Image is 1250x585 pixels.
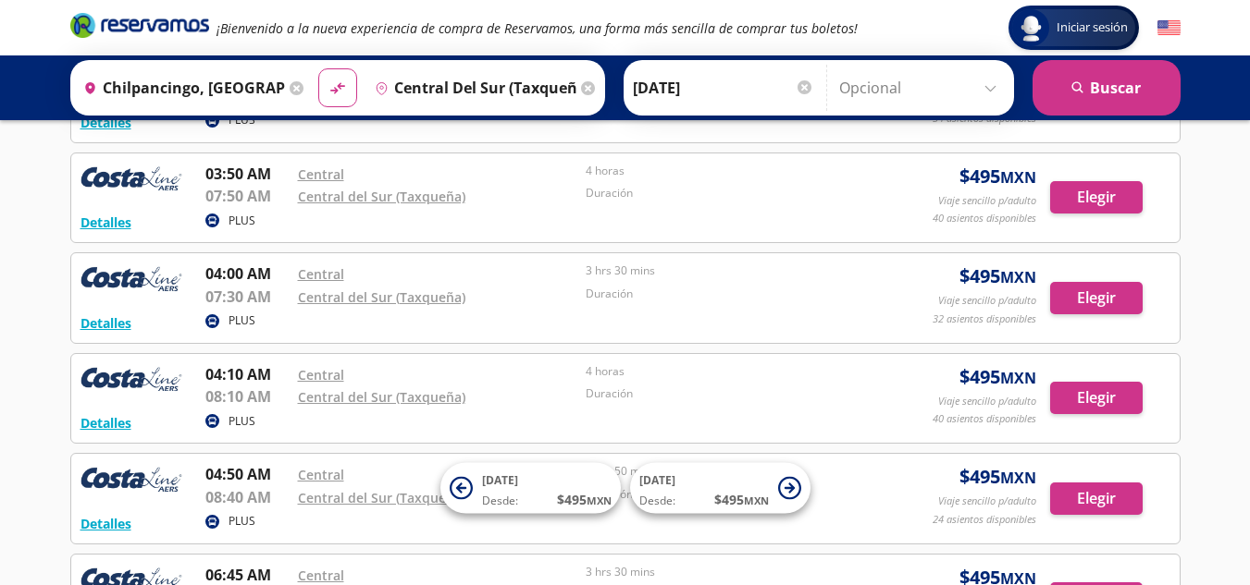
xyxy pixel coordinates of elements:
p: Duración [586,286,865,302]
span: Desde: [639,493,675,509]
p: Duración [586,385,865,402]
button: Detalles [80,413,131,433]
p: 40 asientos disponibles [933,411,1036,427]
span: $ 495 [557,490,612,509]
p: Viaje sencillo p/adulto [938,494,1036,509]
button: Detalles [80,313,131,333]
p: PLUS [229,312,255,329]
a: Central del Sur (Taxqueña) [298,288,465,306]
p: Viaje sencillo p/adulto [938,394,1036,409]
small: MXN [1000,368,1036,388]
p: 07:50 AM [205,185,289,207]
em: ¡Bienvenido a la nueva experiencia de compra de Reservamos, una forma más sencilla de comprar tus... [217,19,858,37]
small: MXN [587,494,612,507]
input: Buscar Origen [76,65,285,111]
span: $ 495 [959,463,1036,491]
i: Brand Logo [70,11,209,39]
button: Elegir [1050,382,1143,414]
button: Elegir [1050,482,1143,515]
p: Viaje sencillo p/adulto [938,293,1036,309]
span: $ 495 [959,262,1036,290]
button: [DATE]Desde:$495MXN [630,463,811,514]
span: Desde: [482,493,518,509]
p: 04:00 AM [205,262,289,285]
a: Central del Sur (Taxqueña) [298,489,465,506]
p: 03:50 AM [205,163,289,185]
img: RESERVAMOS [80,262,182,299]
p: 07:30 AM [205,286,289,308]
span: [DATE] [639,472,675,488]
a: Central del Sur (Taxqueña) [298,388,465,406]
p: 3 hrs 30 mins [586,262,865,279]
button: Elegir [1050,181,1143,213]
a: Central [298,265,344,283]
img: RESERVAMOS [80,163,182,200]
span: $ 495 [959,163,1036,190]
small: MXN [1000,267,1036,287]
p: 4 horas [586,163,865,179]
p: 08:10 AM [205,385,289,408]
p: 3 hrs 30 mins [586,564,865,580]
p: PLUS [229,112,255,128]
a: Central [298,466,344,483]
img: RESERVAMOS [80,463,182,500]
p: 40 asientos disponibles [933,211,1036,226]
a: Central del Sur (Taxqueña) [298,188,465,205]
input: Buscar Destino [367,65,576,111]
button: Buscar [1033,60,1181,116]
a: Brand Logo [70,11,209,44]
span: Iniciar sesión [1049,18,1135,37]
span: [DATE] [482,472,518,488]
button: Detalles [80,113,131,132]
p: 04:50 AM [205,463,289,485]
button: English [1157,17,1181,40]
p: Viaje sencillo p/adulto [938,193,1036,209]
p: Duración [586,185,865,201]
a: Central [298,165,344,183]
p: 04:10 AM [205,363,289,385]
p: 08:40 AM [205,486,289,508]
span: $ 495 [959,363,1036,391]
small: MXN [744,494,769,507]
button: [DATE]Desde:$495MXN [440,463,621,514]
button: Elegir [1050,282,1143,314]
span: $ 495 [714,490,769,509]
input: Opcional [839,65,1005,111]
a: Central [298,366,344,384]
small: MXN [1000,167,1036,188]
p: 32 asientos disponibles [933,311,1036,327]
button: Detalles [80,213,131,232]
p: PLUS [229,513,255,530]
p: PLUS [229,213,255,229]
p: 4 horas [586,363,865,380]
input: Elegir Fecha [633,65,814,111]
a: Central [298,567,344,584]
p: PLUS [229,413,255,430]
img: RESERVAMOS [80,363,182,400]
p: 24 asientos disponibles [933,512,1036,528]
small: MXN [1000,468,1036,488]
button: Detalles [80,514,131,533]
